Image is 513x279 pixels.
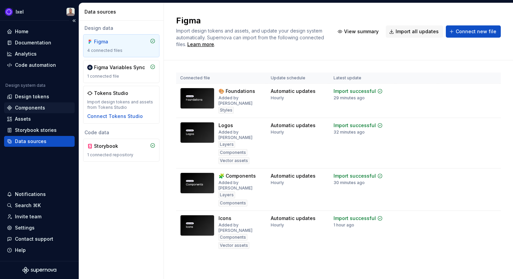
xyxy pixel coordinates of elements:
[83,139,159,162] a: Storybook1 connected repository
[334,25,383,38] button: View summary
[271,122,316,129] div: Automatic updates
[4,26,75,37] a: Home
[218,95,263,106] div: Added by [PERSON_NAME]
[15,62,56,68] div: Code automation
[218,129,263,140] div: Added by [PERSON_NAME]
[271,88,316,95] div: Automatic updates
[329,73,396,84] th: Latest update
[4,102,75,113] a: Components
[176,28,325,47] span: Import design tokens and assets, and update your design system automatically. Supernova can impor...
[15,236,53,242] div: Contact support
[344,28,379,35] span: View summary
[4,136,75,147] a: Data sources
[84,8,161,15] div: Data sources
[187,41,214,48] a: Learn more
[334,122,376,129] div: Import successful
[15,39,51,46] div: Documentation
[15,138,46,145] div: Data sources
[4,189,75,200] button: Notifications
[4,211,75,222] a: Invite team
[334,95,365,101] div: 29 minutes ago
[83,34,159,57] a: Figma4 connected files
[83,129,159,136] div: Code data
[83,60,159,83] a: Figma Variables Sync1 connected file
[218,157,249,164] div: Vector assets
[218,149,247,156] div: Components
[271,129,284,135] div: Hourly
[5,83,45,88] div: Design system data
[218,215,231,222] div: Icons
[83,25,159,32] div: Design data
[87,113,143,120] button: Connect Tokens Studio
[218,141,235,148] div: Layers
[4,91,75,102] a: Design tokens
[218,88,255,95] div: 🎨 Foundations
[66,8,75,16] img: Alberto Roldán
[4,37,75,48] a: Documentation
[83,86,159,124] a: Tokens StudioImport design tokens and assets from Tokens StudioConnect Tokens Studio
[334,180,365,185] div: 30 minutes ago
[5,8,13,16] img: 868fd657-9a6c-419b-b302-5d6615f36a2c.png
[176,73,267,84] th: Connected file
[15,116,31,122] div: Assets
[4,200,75,211] button: Search ⌘K
[69,16,79,25] button: Collapse sidebar
[4,222,75,233] a: Settings
[1,4,77,19] button: IxelAlberto Roldán
[271,180,284,185] div: Hourly
[94,90,128,97] div: Tokens Studio
[87,48,155,53] div: 4 connected files
[271,222,284,228] div: Hourly
[218,107,234,114] div: Styles
[15,191,46,198] div: Notifications
[87,74,155,79] div: 1 connected file
[334,215,376,222] div: Import successful
[87,152,155,158] div: 1 connected repository
[15,224,35,231] div: Settings
[334,173,376,179] div: Import successful
[15,202,41,209] div: Search ⌘K
[15,127,57,134] div: Storybook stories
[334,222,354,228] div: 1 hour ago
[334,129,365,135] div: 32 minutes ago
[4,234,75,244] button: Contact support
[218,180,263,191] div: Added by [PERSON_NAME]
[15,213,41,220] div: Invite team
[334,88,376,95] div: Import successful
[186,42,215,47] span: .
[218,234,247,241] div: Components
[4,60,75,71] a: Code automation
[271,95,284,101] div: Hourly
[94,64,145,71] div: Figma Variables Sync
[4,125,75,136] a: Storybook stories
[176,15,326,26] h2: Figma
[94,143,127,150] div: Storybook
[22,267,56,274] svg: Supernova Logo
[218,242,249,249] div: Vector assets
[87,99,155,110] div: Import design tokens and assets from Tokens Studio
[4,245,75,256] button: Help
[267,73,329,84] th: Update schedule
[396,28,439,35] span: Import all updates
[218,222,263,233] div: Added by [PERSON_NAME]
[15,247,26,254] div: Help
[386,25,443,38] button: Import all updates
[4,48,75,59] a: Analytics
[271,173,316,179] div: Automatic updates
[218,122,233,129] div: Logos
[15,93,49,100] div: Design tokens
[218,200,247,206] div: Components
[15,51,37,57] div: Analytics
[16,8,24,15] div: Ixel
[4,114,75,124] a: Assets
[94,38,127,45] div: Figma
[15,104,45,111] div: Components
[456,28,496,35] span: Connect new file
[15,28,28,35] div: Home
[218,192,235,198] div: Layers
[218,173,256,179] div: 🧩 Components
[271,215,316,222] div: Automatic updates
